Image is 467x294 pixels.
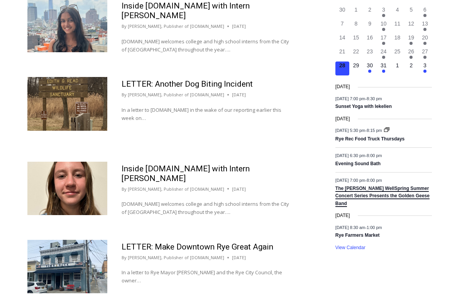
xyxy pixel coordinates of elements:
span: By [122,254,127,261]
time: 10 [381,21,387,27]
span: 8:00 pm [367,178,382,183]
img: (PHOTO: The Town Dock on Purdy Street.) [27,240,107,293]
button: 7 [335,20,349,34]
em: Has events [423,56,426,59]
time: 15 [353,34,359,41]
time: [DATE] [232,23,246,30]
p: [DOMAIN_NAME] welcomes college and high school interns from the City of [GEOGRAPHIC_DATA] through... [122,200,293,216]
time: [DATE] [335,212,350,219]
a: Sunset Yoga with Iekelien [335,104,392,110]
button: 8 [349,20,363,34]
time: 11 [394,21,401,27]
time: [DATE] [232,254,246,261]
time: 31 [381,62,387,68]
p: In a letter to [DOMAIN_NAME] in the wake of our reporting earlier this week on… [122,106,293,122]
time: 25 [394,48,401,55]
time: 2 [368,7,371,13]
a: LETTER: Another Dog Biting Incident [122,79,253,89]
span: [DATE] 7:00 pm [335,96,365,101]
span: [DATE] 6:30 pm [335,153,365,157]
em: Has events [382,28,385,31]
time: 3 [423,62,426,68]
time: - [335,153,382,157]
time: 16 [367,34,373,41]
a: Inside [DOMAIN_NAME] with Intern [PERSON_NAME] [122,164,250,183]
button: 23 [363,48,377,62]
a: Rye Farmers Market [335,232,380,239]
time: 21 [339,48,345,55]
time: 7 [341,21,344,27]
button: 22 [349,48,363,62]
time: 2 [409,62,413,68]
a: Rye Rec Food Truck Thursdays [335,136,404,142]
a: [PERSON_NAME], Publisher of [DOMAIN_NAME] [128,186,224,192]
span: 8:30 pm [367,96,382,101]
span: 1:00 pm [367,225,382,229]
em: Has events [368,70,371,73]
button: 19 Has events [404,34,418,48]
time: 8 [355,21,358,27]
a: LETTER: Make Downtown Rye Great Again [122,242,273,251]
button: 27 Has events [418,48,432,62]
time: 17 [381,34,387,41]
button: 15 [349,34,363,48]
span: Open Tues. - Sun. [PHONE_NUMBER] [2,80,76,109]
time: 22 [353,48,359,55]
span: By [122,23,127,30]
span: Intern @ [DOMAIN_NAME] [202,77,358,94]
em: Has events [382,42,385,45]
p: [DOMAIN_NAME] welcomes college and high school interns from the City of [GEOGRAPHIC_DATA] through... [122,38,293,54]
button: 17 Has events [377,34,391,48]
img: Claire Curran, MyRye.com [27,162,107,215]
button: 25 [391,48,404,62]
button: 5 [404,6,418,20]
em: Has events [382,14,385,17]
p: In a letter to Rye Mayor [PERSON_NAME] and the Rye City Council, the owner… [122,268,293,285]
button: 1 [391,62,404,75]
a: [PERSON_NAME], Publisher of [DOMAIN_NAME] [128,92,224,97]
time: - [335,96,382,101]
button: 21 [335,48,349,62]
time: 6 [423,7,426,13]
em: Has events [382,70,385,73]
a: [PERSON_NAME], Publisher of [DOMAIN_NAME] [128,255,224,260]
time: 28 [339,62,345,68]
time: 1 [396,62,399,68]
button: 20 Has events [418,34,432,48]
span: [DATE] 5:30 pm [335,128,365,133]
button: 3 Has events [418,62,432,75]
button: 26 Has events [404,48,418,62]
span: By [122,91,127,98]
button: 3 Has events [377,6,391,20]
time: 3 [382,7,385,13]
time: 18 [394,34,401,41]
time: 24 [381,48,387,55]
span: By [122,186,127,193]
button: 24 Has events [377,48,391,62]
div: No Generators on Trucks so No Noise or Pollution [51,14,191,21]
time: [DATE] [232,186,246,193]
span: [DATE] 8:30 am [335,225,365,229]
a: View Calendar [335,245,365,251]
button: 2 [404,62,418,75]
a: Evening Sound Bath [335,161,381,167]
button: 6 Has events [418,6,432,20]
button: 29 [349,62,363,75]
em: Has events [382,56,385,59]
button: 13 Has events [418,20,432,34]
a: Inside [DOMAIN_NAME] with Intern [PERSON_NAME] [122,1,250,20]
time: 9 [368,21,371,27]
button: 31 Has events [377,62,391,75]
time: - [335,225,382,229]
a: The [PERSON_NAME] WellSpring Summer Concert Series Presents the Golden Geese Band [335,186,430,207]
time: [DATE] [335,115,350,123]
a: Intern @ [DOMAIN_NAME] [186,75,374,96]
time: 4 [396,7,399,13]
div: "Chef [PERSON_NAME] omakase menu is nirvana for lovers of great Japanese food." [79,48,110,92]
a: Book [PERSON_NAME]'s Good Humor for Your Event [229,2,279,35]
time: [DATE] [232,91,246,98]
em: Has events [409,56,413,59]
h4: Book [PERSON_NAME]'s Good Humor for Your Event [235,8,269,30]
span: 8:15 pm [367,128,382,133]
